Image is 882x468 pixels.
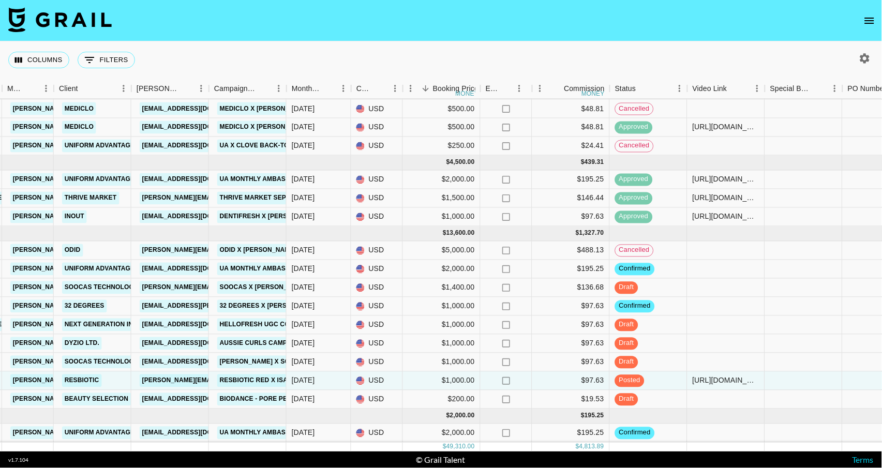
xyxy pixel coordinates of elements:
[292,301,315,311] div: Oct '25
[693,375,759,386] div: https://www.tiktok.com/@isabel_sepanic/video/7550426825713929502?is_from_webapp=1&sender_device=p...
[10,356,232,369] a: [PERSON_NAME][EMAIL_ADDRESS][PERSON_NAME][DOMAIN_NAME]
[140,192,362,205] a: [PERSON_NAME][EMAIL_ADDRESS][PERSON_NAME][DOMAIN_NAME]
[10,337,232,350] a: [PERSON_NAME][EMAIL_ADDRESS][PERSON_NAME][DOMAIN_NAME]
[549,81,564,96] button: Sort
[217,263,347,276] a: UA Monthly Ambassador Campaign
[217,121,312,134] a: Mediclo x [PERSON_NAME]
[576,442,579,451] div: $
[615,175,653,185] span: approved
[351,353,403,372] div: USD
[62,102,96,115] a: Mediclo
[351,208,403,227] div: USD
[217,300,323,313] a: 32 Degrees x [PERSON_NAME]
[672,81,687,96] button: Menu
[217,374,334,387] a: Resbiotic Red x isabel_sepanic
[532,171,610,189] div: $195.25
[140,263,256,276] a: [EMAIL_ADDRESS][DOMAIN_NAME]
[351,79,403,99] div: Currency
[373,81,387,96] button: Sort
[693,79,727,99] div: Video Link
[693,212,759,222] div: https://www.tiktok.com/@isabel_sepanic/video/7548592004897197342?is_from_webapp=1&sender_device=p...
[532,100,610,118] div: $48.81
[10,300,232,313] a: [PERSON_NAME][EMAIL_ADDRESS][PERSON_NAME][DOMAIN_NAME]
[62,173,138,186] a: Uniform Advantage
[140,374,308,387] a: [PERSON_NAME][EMAIL_ADDRESS][DOMAIN_NAME]
[433,79,479,99] div: Booking Price
[62,319,174,331] a: Next Generation Influencers
[403,297,481,316] div: $1,000.00
[585,412,604,420] div: 195.25
[446,158,450,167] div: $
[853,455,874,464] a: Terms
[403,390,481,409] div: $200.00
[78,52,135,68] button: Show filters
[765,79,843,99] div: Special Booking Type
[10,140,232,153] a: [PERSON_NAME][EMAIL_ADDRESS][PERSON_NAME][DOMAIN_NAME]
[403,335,481,353] div: $1,000.00
[10,121,232,134] a: [PERSON_NAME][EMAIL_ADDRESS][PERSON_NAME][DOMAIN_NAME]
[446,229,475,238] div: 13,600.00
[500,81,515,96] button: Sort
[217,173,347,186] a: UA Monthly Ambassador Campaign
[62,244,83,257] a: odiD
[62,337,102,350] a: Dyzio Ltd.
[62,140,138,153] a: Uniform Advantage
[446,442,475,451] div: 49,310.00
[62,356,169,369] a: Soocas Technology Co., Ltd
[62,263,138,276] a: Uniform Advantage
[10,374,232,387] a: [PERSON_NAME][EMAIL_ADDRESS][PERSON_NAME][DOMAIN_NAME]
[403,260,481,279] div: $2,000.00
[321,81,336,96] button: Sort
[387,81,403,96] button: Menu
[62,300,107,313] a: 32 Degrees
[140,121,256,134] a: [EMAIL_ADDRESS][DOMAIN_NAME]
[140,140,256,153] a: [EMAIL_ADDRESS][DOMAIN_NAME]
[140,244,308,257] a: [PERSON_NAME][EMAIL_ADDRESS][DOMAIN_NAME]
[564,79,605,99] div: Commission
[693,122,759,132] div: https://www.instagram.com/p/DM8F3Zyswof/?utm_source=ig_web_copy_link&igsh=MzRlODBiNWFlZA==
[456,90,479,97] div: money
[217,427,347,440] a: UA Monthly Ambassador Campaign
[292,264,315,274] div: Oct '25
[10,192,232,205] a: [PERSON_NAME][EMAIL_ADDRESS][PERSON_NAME][DOMAIN_NAME]
[10,263,232,276] a: [PERSON_NAME][EMAIL_ADDRESS][PERSON_NAME][DOMAIN_NAME]
[116,81,131,96] button: Menu
[292,428,315,438] div: Nov '25
[62,192,119,205] a: Thrive Market
[292,103,315,114] div: Aug '25
[693,174,759,185] div: https://www.tiktok.com/@isabel_sepanic/video/7548592208836971806?is_from_webapp=1&sender_device=p...
[636,81,651,96] button: Sort
[687,79,765,99] div: Video Link
[813,81,827,96] button: Sort
[271,81,287,96] button: Menu
[257,81,271,96] button: Sort
[7,79,24,99] div: Manager
[532,137,610,156] div: $24.41
[579,442,604,451] div: 4,813.89
[292,338,315,349] div: Oct '25
[292,79,321,99] div: Month Due
[615,301,655,311] span: confirmed
[615,193,653,203] span: approved
[193,81,209,96] button: Menu
[727,81,742,96] button: Sort
[615,428,655,438] span: confirmed
[214,79,257,99] div: Campaign (Type)
[615,395,638,404] span: draft
[403,81,418,96] button: Menu
[217,393,413,406] a: Biodance - Pore Perfecting Collagen Peptide Serum
[10,173,232,186] a: [PERSON_NAME][EMAIL_ADDRESS][PERSON_NAME][DOMAIN_NAME]
[532,118,610,137] div: $48.81
[140,393,256,406] a: [EMAIL_ADDRESS][DOMAIN_NAME]
[532,208,610,227] div: $97.63
[292,193,315,203] div: Sep '25
[292,245,315,255] div: Oct '25
[443,442,446,451] div: $
[140,319,256,331] a: [EMAIL_ADDRESS][DOMAIN_NAME]
[450,158,475,167] div: 4,500.00
[10,102,232,115] a: [PERSON_NAME][EMAIL_ADDRESS][PERSON_NAME][DOMAIN_NAME]
[403,316,481,335] div: $1,000.00
[693,193,759,203] div: https://www.tiktok.com/@lehandrabreanne/video/7550748595276893453?is_from_webapp=1&sender_device=...
[351,390,403,409] div: USD
[615,212,653,222] span: approved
